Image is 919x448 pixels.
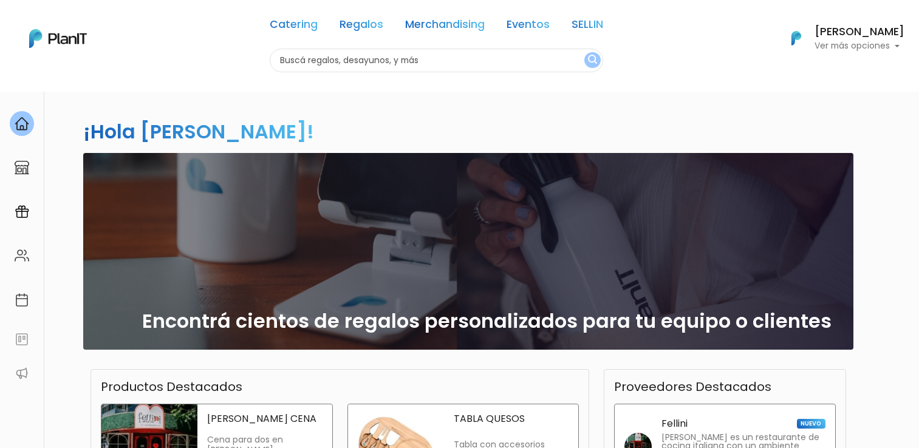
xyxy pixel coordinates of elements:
a: Catering [270,19,318,34]
h6: [PERSON_NAME] [815,27,904,38]
img: search_button-432b6d5273f82d61273b3651a40e1bd1b912527efae98b1b7a1b2c0702e16a8d.svg [588,55,597,66]
span: NUEVO [797,419,825,429]
img: PlanIt Logo [29,29,87,48]
p: Fellini [661,419,688,429]
input: Buscá regalos, desayunos, y más [270,49,603,72]
img: home-e721727adea9d79c4d83392d1f703f7f8bce08238fde08b1acbfd93340b81755.svg [15,117,29,131]
a: Regalos [340,19,383,34]
img: partners-52edf745621dab592f3b2c58e3bca9d71375a7ef29c3b500c9f145b62cc070d4.svg [15,366,29,381]
h3: Proveedores Destacados [614,379,771,394]
a: Eventos [507,19,550,34]
img: people-662611757002400ad9ed0e3c099ab2801c6687ba6c219adb57efc949bc21e19d.svg [15,248,29,263]
p: [PERSON_NAME] CENA [207,414,322,424]
img: campaigns-02234683943229c281be62815700db0a1741e53638e28bf9629b52c665b00959.svg [15,205,29,219]
h3: Productos Destacados [101,379,242,394]
a: Merchandising [405,19,485,34]
button: PlanIt Logo [PERSON_NAME] Ver más opciones [776,22,904,54]
img: calendar-87d922413cdce8b2cf7b7f5f62616a5cf9e4887200fb71536465627b3292af00.svg [15,293,29,307]
img: PlanIt Logo [783,25,810,52]
img: marketplace-4ceaa7011d94191e9ded77b95e3339b90024bf715f7c57f8cf31f2d8c509eaba.svg [15,160,29,175]
a: SELLIN [572,19,603,34]
h2: Encontrá cientos de regalos personalizados para tu equipo o clientes [142,310,832,333]
img: feedback-78b5a0c8f98aac82b08bfc38622c3050aee476f2c9584af64705fc4e61158814.svg [15,332,29,347]
h2: ¡Hola [PERSON_NAME]! [83,118,314,145]
p: Ver más opciones [815,42,904,50]
p: TABLA QUESOS [454,414,569,424]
